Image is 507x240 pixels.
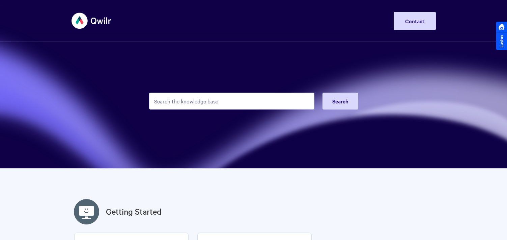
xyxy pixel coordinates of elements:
[149,93,314,110] input: Search the knowledge base
[394,12,436,30] a: Contact
[72,8,112,33] img: Qwilr Help Center
[322,93,358,110] button: Search
[332,97,348,105] span: Search
[106,206,162,218] a: Getting Started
